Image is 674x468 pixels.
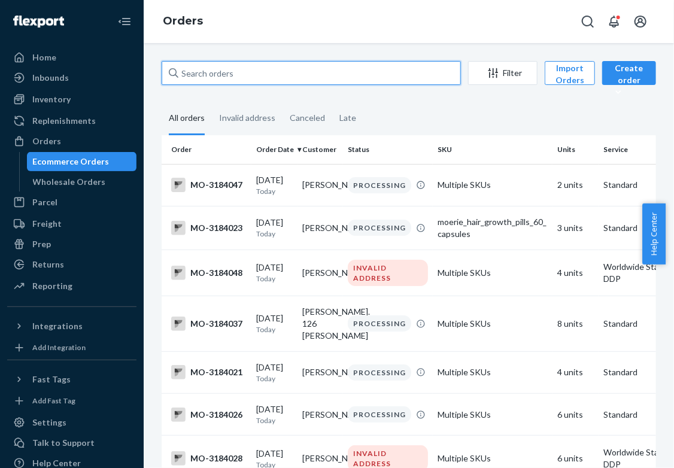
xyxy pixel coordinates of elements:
[433,135,552,164] th: SKU
[297,351,344,393] td: [PERSON_NAME]
[32,218,62,230] div: Freight
[433,296,552,351] td: Multiple SKUs
[552,250,599,296] td: 4 units
[297,250,344,296] td: [PERSON_NAME]
[552,135,599,164] th: Units
[171,317,247,331] div: MO-3184037
[348,315,411,332] div: PROCESSING
[256,262,293,284] div: [DATE]
[348,406,411,423] div: PROCESSING
[32,437,95,449] div: Talk to Support
[438,216,548,240] div: moerie_hair_growth_pills_60_capsules
[469,67,537,79] div: Filter
[7,341,136,355] a: Add Integration
[7,370,136,389] button: Fast Tags
[433,394,552,436] td: Multiple SKUs
[171,365,247,379] div: MO-3184021
[256,273,293,284] p: Today
[32,320,83,332] div: Integrations
[171,178,247,192] div: MO-3184047
[552,206,599,250] td: 3 units
[256,361,293,384] div: [DATE]
[256,174,293,196] div: [DATE]
[576,10,600,34] button: Open Search Box
[7,255,136,274] a: Returns
[32,373,71,385] div: Fast Tags
[348,220,411,236] div: PROCESSING
[256,229,293,239] p: Today
[32,417,66,429] div: Settings
[32,196,57,208] div: Parcel
[256,312,293,335] div: [DATE]
[7,235,136,254] a: Prep
[297,164,344,206] td: [PERSON_NAME]
[256,186,293,196] p: Today
[171,408,247,422] div: MO-3184026
[552,164,599,206] td: 2 units
[256,373,293,384] p: Today
[27,172,137,192] a: Wholesale Orders
[7,317,136,336] button: Integrations
[433,164,552,206] td: Multiple SKUs
[7,413,136,432] a: Settings
[297,296,344,351] td: [PERSON_NAME]. 126 [PERSON_NAME]
[32,72,69,84] div: Inbounds
[169,102,205,135] div: All orders
[32,280,72,292] div: Reporting
[7,132,136,151] a: Orders
[602,10,626,34] button: Open notifications
[171,221,247,235] div: MO-3184023
[219,102,275,133] div: Invalid address
[343,135,433,164] th: Status
[113,10,136,34] button: Close Navigation
[33,156,110,168] div: Ecommerce Orders
[629,10,652,34] button: Open account menu
[7,214,136,233] a: Freight
[552,296,599,351] td: 8 units
[163,14,203,28] a: Orders
[348,364,411,381] div: PROCESSING
[32,93,71,105] div: Inventory
[290,102,325,133] div: Canceled
[552,394,599,436] td: 6 units
[339,102,356,133] div: Late
[33,176,106,188] div: Wholesale Orders
[602,61,656,85] button: Create order
[256,415,293,426] p: Today
[348,177,411,193] div: PROCESSING
[256,403,293,426] div: [DATE]
[251,135,297,164] th: Order Date
[7,276,136,296] a: Reporting
[7,433,136,452] a: Talk to Support
[256,217,293,239] div: [DATE]
[162,61,461,85] input: Search orders
[7,68,136,87] a: Inbounds
[32,342,86,352] div: Add Integration
[32,238,51,250] div: Prep
[32,396,75,406] div: Add Fast Tag
[32,135,61,147] div: Orders
[302,144,339,154] div: Customer
[297,394,344,436] td: [PERSON_NAME]
[171,451,247,466] div: MO-3184028
[27,152,137,171] a: Ecommerce Orders
[7,394,136,408] a: Add Fast Tag
[7,193,136,212] a: Parcel
[13,16,64,28] img: Flexport logo
[433,250,552,296] td: Multiple SKUs
[32,115,96,127] div: Replenishments
[7,48,136,67] a: Home
[153,4,212,39] ol: breadcrumbs
[32,259,64,271] div: Returns
[552,351,599,393] td: 4 units
[433,351,552,393] td: Multiple SKUs
[545,61,595,85] button: Import Orders
[7,90,136,109] a: Inventory
[162,135,251,164] th: Order
[642,203,666,265] button: Help Center
[32,51,56,63] div: Home
[468,61,538,85] button: Filter
[348,260,428,286] div: INVALID ADDRESS
[611,62,647,98] div: Create order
